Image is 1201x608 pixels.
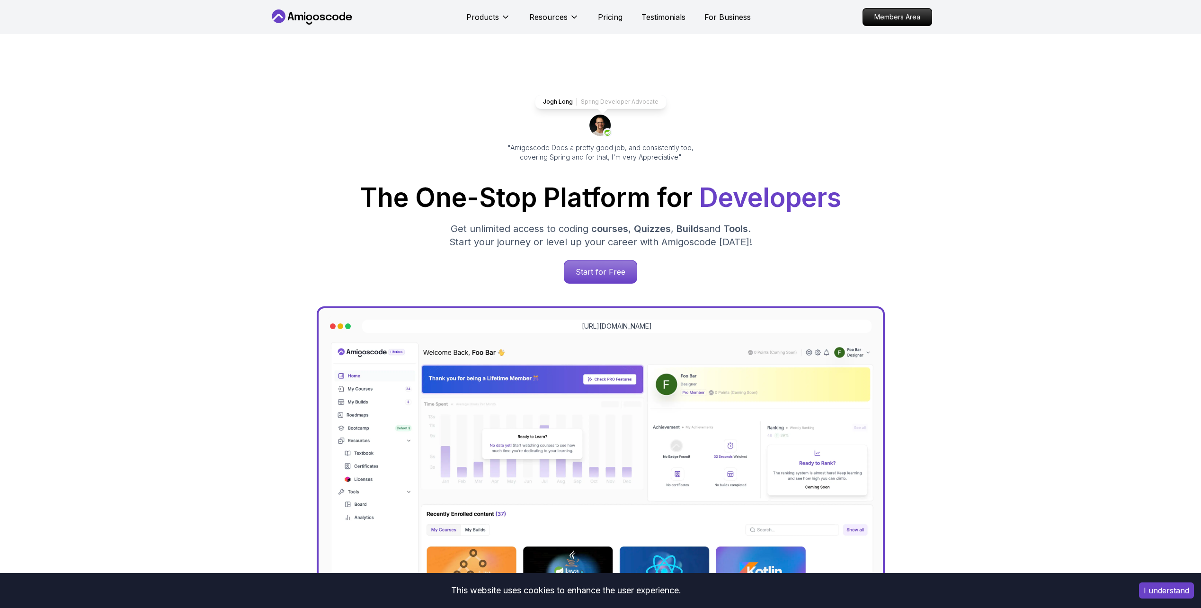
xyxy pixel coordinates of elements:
p: Resources [529,11,568,23]
a: For Business [704,11,751,23]
span: Tools [723,223,748,234]
p: Start for Free [564,260,637,283]
button: Products [466,11,510,30]
a: Members Area [863,8,932,26]
a: [URL][DOMAIN_NAME] [582,322,652,331]
button: Resources [529,11,579,30]
p: Get unlimited access to coding , , and . Start your journey or level up your career with Amigosco... [442,222,760,249]
span: Quizzes [634,223,671,234]
a: Pricing [598,11,623,23]
a: Start for Free [564,260,637,284]
p: Members Area [863,9,932,26]
p: "Amigoscode Does a pretty good job, and consistently too, covering Spring and for that, I'm very ... [495,143,707,162]
span: Builds [676,223,704,234]
p: Products [466,11,499,23]
span: courses [591,223,628,234]
div: This website uses cookies to enhance the user experience. [7,580,1125,601]
span: Developers [699,182,841,213]
p: Jogh Long [543,98,573,106]
h1: The One-Stop Platform for [277,185,925,211]
p: Spring Developer Advocate [581,98,658,106]
img: josh long [589,115,612,137]
a: Testimonials [641,11,685,23]
button: Accept cookies [1139,582,1194,599]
